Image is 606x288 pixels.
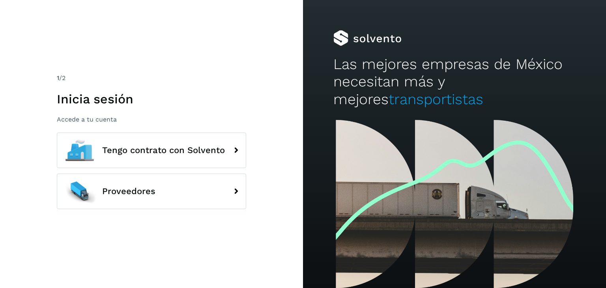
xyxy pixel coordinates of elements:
h1: Inicia sesión [57,92,246,107]
button: Tengo contrato con Solvento [57,133,246,168]
span: 1 [57,74,59,82]
p: Accede a tu cuenta [57,116,246,123]
span: Tengo contrato con Solvento [102,146,225,155]
span: Proveedores [102,187,155,196]
button: Proveedores [57,174,246,209]
span: transportistas [389,91,483,108]
h2: Las mejores empresas de México necesitan más y mejores [333,56,576,108]
div: /2 [57,73,246,83]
